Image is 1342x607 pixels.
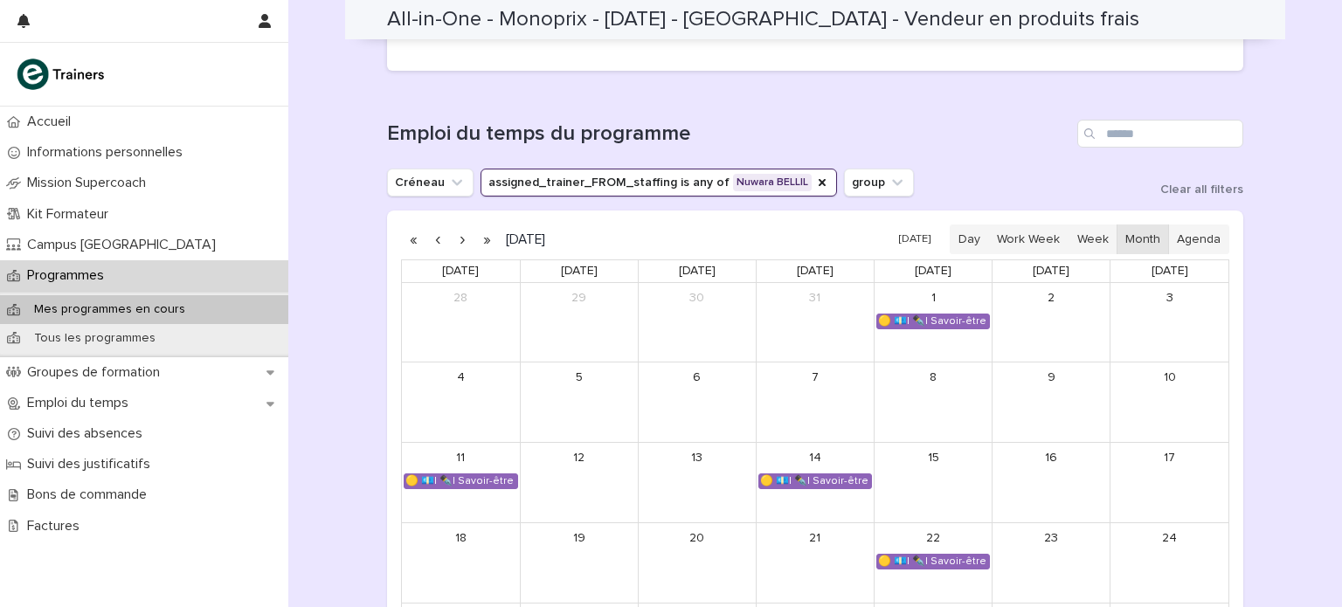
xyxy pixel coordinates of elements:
h2: All-in-One - Monoprix - [DATE] - [GEOGRAPHIC_DATA] - Vendeur en produits frais [387,7,1139,32]
h2: [DATE] [499,233,545,246]
td: August 14, 2025 [756,443,874,523]
a: August 22, 2025 [919,524,947,552]
td: August 6, 2025 [638,362,756,443]
td: August 10, 2025 [1110,362,1228,443]
td: August 20, 2025 [638,523,756,604]
button: Next year [474,225,499,253]
p: Campus [GEOGRAPHIC_DATA] [20,237,230,253]
button: Agenda [1168,224,1229,254]
td: August 2, 2025 [993,283,1110,362]
button: Créneau [387,169,474,197]
button: Next month [450,225,474,253]
p: Mes programmes en cours [20,302,199,317]
h1: Emploi du temps du programme [387,121,1070,147]
a: August 2, 2025 [1037,284,1065,312]
p: Factures [20,518,93,535]
div: 🟡 💶| ✒️| Savoir-être métier - Organisation de son travail selon les priorités et ses objectifs [877,555,989,569]
a: August 12, 2025 [565,444,593,472]
p: Accueil [20,114,85,130]
p: Kit Formateur [20,206,122,223]
p: Groupes de formation [20,364,174,381]
a: August 23, 2025 [1037,524,1065,552]
button: Work Week [988,224,1069,254]
td: July 31, 2025 [756,283,874,362]
a: July 31, 2025 [801,284,829,312]
a: Tuesday [557,260,601,282]
input: Search [1077,120,1243,148]
td: August 17, 2025 [1110,443,1228,523]
button: assigned_trainer_FROM_staffing [481,169,837,197]
a: July 28, 2025 [446,284,474,312]
td: August 1, 2025 [875,283,993,362]
a: August 16, 2025 [1037,444,1065,472]
a: August 24, 2025 [1156,524,1184,552]
td: August 19, 2025 [520,523,638,604]
td: August 12, 2025 [520,443,638,523]
a: Sunday [1148,260,1192,282]
td: August 22, 2025 [875,523,993,604]
a: August 21, 2025 [801,524,829,552]
td: August 9, 2025 [993,362,1110,443]
button: Day [950,224,989,254]
a: August 6, 2025 [683,363,711,391]
a: Thursday [793,260,837,282]
a: August 4, 2025 [446,363,474,391]
a: August 8, 2025 [919,363,947,391]
div: 🟡 💶| ✒️| Savoir-être métier - Cadre de référence interculturel : prévenir les incidents critiques... [759,474,871,488]
td: August 8, 2025 [875,362,993,443]
a: August 19, 2025 [565,524,593,552]
a: August 10, 2025 [1156,363,1184,391]
button: Previous year [401,225,425,253]
td: August 18, 2025 [402,523,520,604]
td: July 29, 2025 [520,283,638,362]
td: August 5, 2025 [520,362,638,443]
td: August 23, 2025 [993,523,1110,604]
div: 🟡 💶| ✒️| Savoir-être métier - Organisation de son travail selon les priorités et ses objectifs [877,314,989,328]
td: August 3, 2025 [1110,283,1228,362]
a: Friday [911,260,955,282]
td: August 15, 2025 [875,443,993,523]
button: Week [1068,224,1117,254]
a: August 13, 2025 [683,444,711,472]
a: August 7, 2025 [801,363,829,391]
td: August 7, 2025 [756,362,874,443]
a: August 15, 2025 [919,444,947,472]
a: Saturday [1029,260,1073,282]
a: July 29, 2025 [565,284,593,312]
td: August 4, 2025 [402,362,520,443]
p: Tous les programmes [20,331,169,346]
button: group [844,169,914,197]
p: Bons de commande [20,486,161,503]
button: Clear all filters [1146,183,1243,196]
a: August 17, 2025 [1156,444,1184,472]
a: August 1, 2025 [919,284,947,312]
button: [DATE] [890,227,939,252]
a: August 20, 2025 [683,524,711,552]
td: August 21, 2025 [756,523,874,604]
p: Informations personnelles [20,144,197,161]
p: Programmes [20,267,118,284]
td: August 13, 2025 [638,443,756,523]
td: July 28, 2025 [402,283,520,362]
td: August 24, 2025 [1110,523,1228,604]
p: Suivi des justificatifs [20,456,164,472]
td: August 11, 2025 [402,443,520,523]
a: August 5, 2025 [565,363,593,391]
button: Previous month [425,225,450,253]
span: Clear all filters [1160,183,1243,196]
p: Emploi du temps [20,395,142,411]
a: August 9, 2025 [1037,363,1065,391]
p: Suivi des absences [20,425,156,442]
a: July 30, 2025 [683,284,711,312]
img: K0CqGN7SDeD6s4JG8KQk [14,57,110,92]
a: August 3, 2025 [1156,284,1184,312]
div: 🟡 💶| ✒️| Savoir-être métier - Cadre de référence interculturel : prévenir les incidents critiques... [405,474,517,488]
a: Monday [439,260,482,282]
a: Wednesday [675,260,719,282]
a: August 14, 2025 [801,444,829,472]
a: August 11, 2025 [446,444,474,472]
button: Month [1117,224,1169,254]
td: July 30, 2025 [638,283,756,362]
a: August 18, 2025 [446,524,474,552]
